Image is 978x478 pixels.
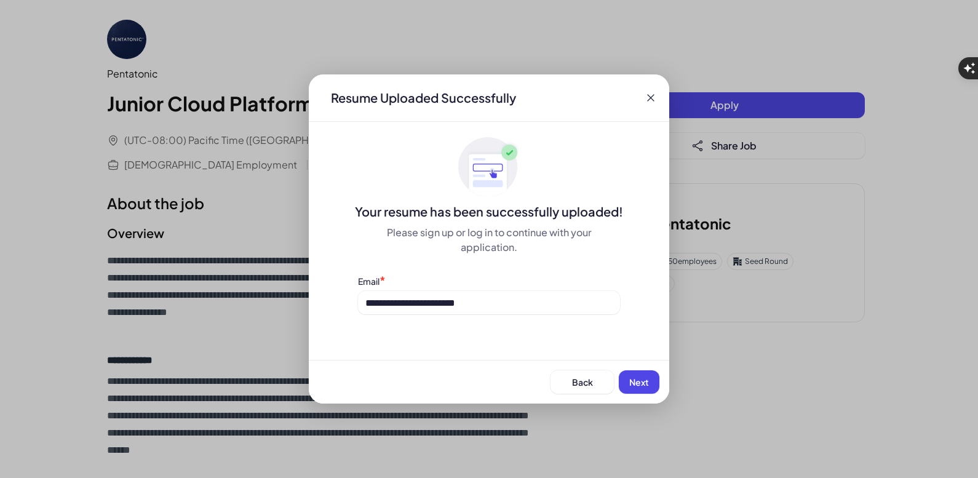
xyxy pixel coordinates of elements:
[358,276,380,287] label: Email
[572,376,593,388] span: Back
[619,370,659,394] button: Next
[551,370,614,394] button: Back
[321,89,526,106] div: Resume Uploaded Successfully
[629,376,649,388] span: Next
[309,203,669,220] div: Your resume has been successfully uploaded!
[458,137,520,198] img: ApplyedMaskGroup3.svg
[358,225,620,255] div: Please sign up or log in to continue with your application.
